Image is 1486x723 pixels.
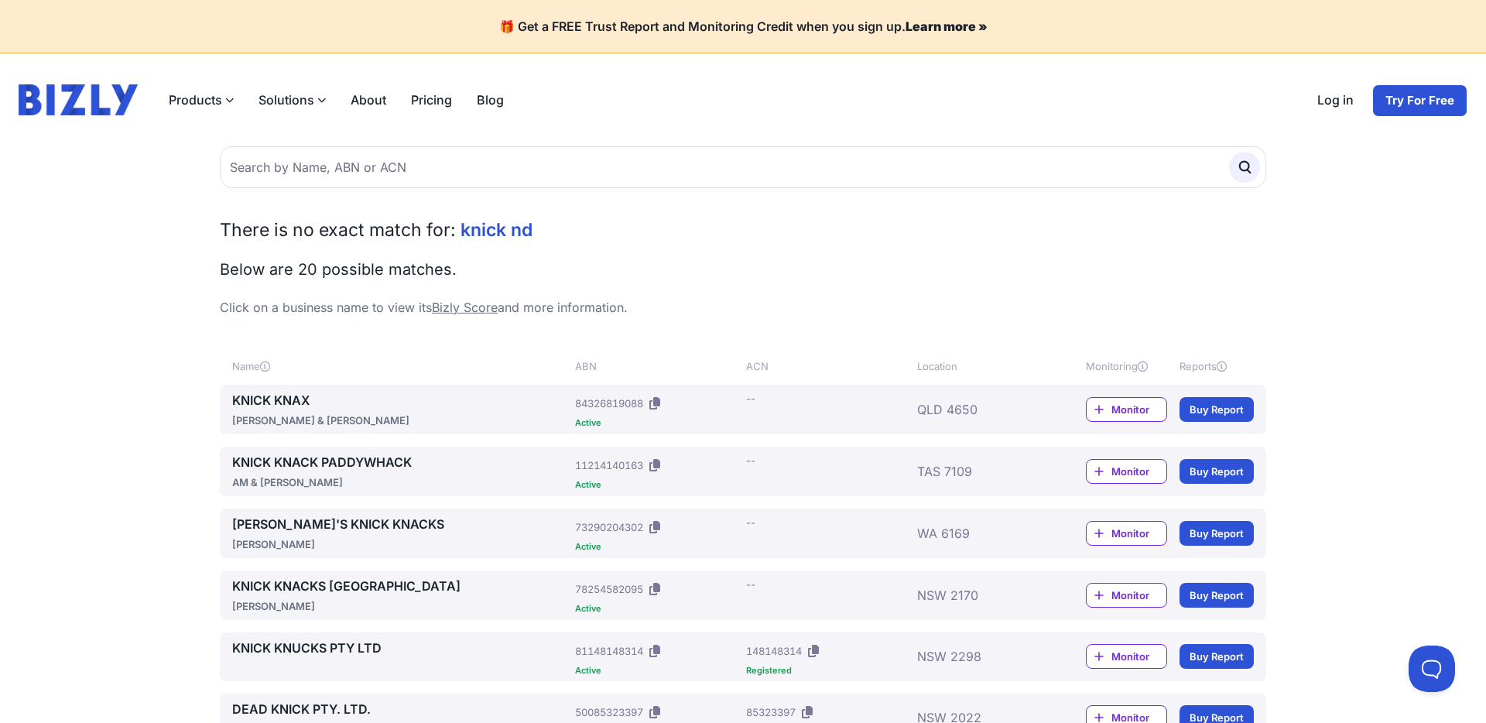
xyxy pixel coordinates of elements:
div: [PERSON_NAME] [232,536,569,552]
span: Monitor [1111,402,1166,417]
div: Active [575,543,740,551]
a: Buy Report [1180,459,1254,484]
div: -- [746,391,755,406]
h4: 🎁 Get a FREE Trust Report and Monitoring Credit when you sign up. [19,19,1467,34]
div: Location [917,358,1039,374]
a: Buy Report [1180,397,1254,422]
div: Active [575,481,740,489]
div: [PERSON_NAME] & [PERSON_NAME] [232,413,569,428]
div: -- [746,577,755,592]
div: WA 6169 [917,515,1039,552]
div: Active [575,419,740,427]
div: TAS 7109 [917,453,1039,490]
a: [PERSON_NAME]'S KNICK KNACKS [232,515,569,533]
label: Products [156,84,246,115]
a: KNICK KNUCKS PTY LTD [232,639,569,657]
a: Pricing [399,84,464,115]
a: Monitor [1086,521,1167,546]
div: ABN [575,358,740,374]
div: 81148148314 [575,643,643,659]
div: 50085323397 [575,704,643,720]
div: Active [575,666,740,675]
a: Buy Report [1180,644,1254,669]
span: knick nd [461,219,532,241]
div: AM & [PERSON_NAME] [232,475,569,490]
a: Try For Free [1372,84,1467,117]
a: KNICK KNACKS [GEOGRAPHIC_DATA] [232,577,569,595]
div: Registered [746,666,911,675]
div: Name [232,358,569,374]
div: ACN [746,358,911,374]
div: 78254582095 [575,581,643,597]
a: Bizly Score [432,300,498,315]
div: 73290204302 [575,519,643,535]
span: Monitor [1111,588,1166,603]
div: NSW 2298 [917,639,1039,675]
a: DEAD KNICK PTY. LTD. [232,700,569,718]
span: Monitor [1111,464,1166,479]
div: QLD 4650 [917,391,1039,428]
a: Learn more » [906,19,988,34]
span: Monitor [1111,526,1166,541]
a: Buy Report [1180,521,1254,546]
div: Monitoring [1086,358,1167,374]
a: About [338,84,399,115]
span: Monitor [1111,649,1166,664]
a: KNICK KNACK PADDYWHACK [232,453,569,471]
p: Click on a business name to view its and more information. [220,298,1266,317]
a: KNICK KNAX [232,391,569,409]
a: Buy Report [1180,583,1254,608]
a: Monitor [1086,459,1167,484]
span: Below are 20 possible matches. [220,260,457,279]
div: 11214140163 [575,457,643,473]
a: Monitor [1086,397,1167,422]
span: There is no exact match for: [220,219,456,241]
a: Monitor [1086,583,1167,608]
div: NSW 2170 [917,577,1039,614]
div: Reports [1180,358,1254,374]
iframe: Toggle Customer Support [1409,646,1455,692]
div: [PERSON_NAME] [232,598,569,614]
img: bizly_logo.svg [19,84,138,115]
div: 148148314 [746,643,802,659]
div: 84326819088 [575,396,643,411]
div: 85323397 [746,704,796,720]
a: Log in [1305,84,1366,117]
div: -- [746,515,755,530]
div: Active [575,605,740,613]
a: Monitor [1086,644,1167,669]
a: Blog [464,84,516,115]
label: Solutions [246,84,338,115]
input: Search by Name, ABN or ACN [220,146,1266,188]
div: -- [746,453,755,468]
